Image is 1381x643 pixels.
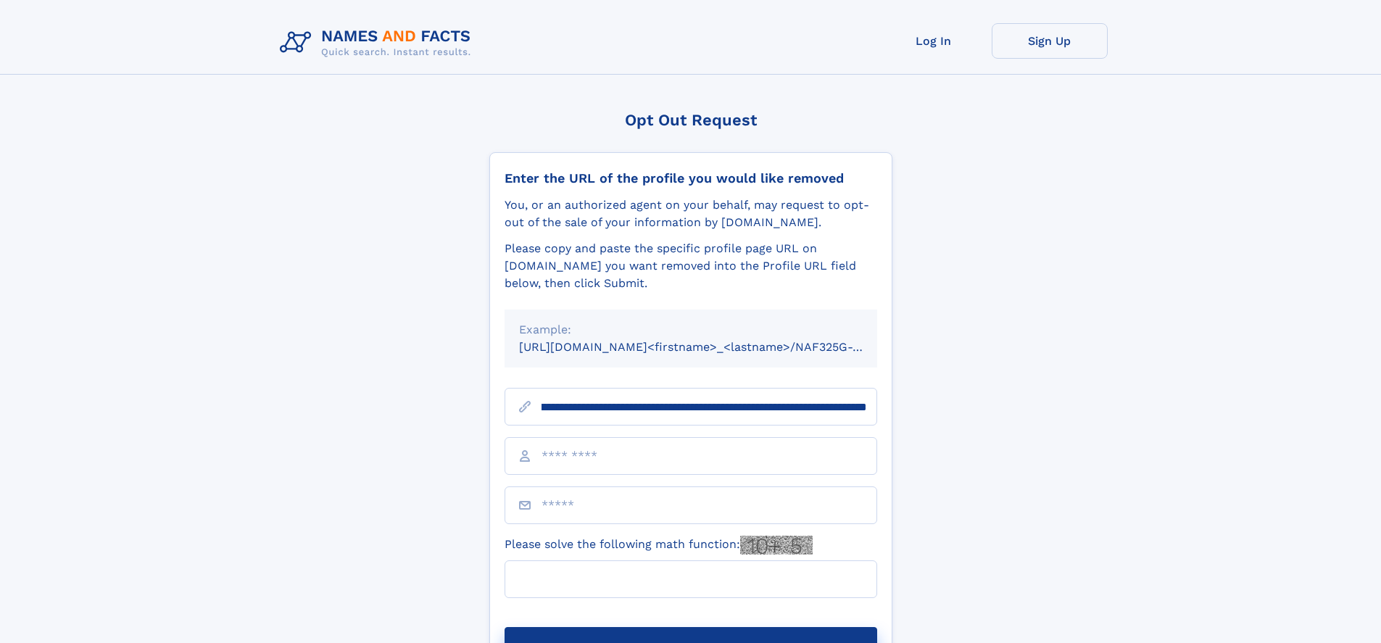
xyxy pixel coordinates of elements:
[992,23,1108,59] a: Sign Up
[274,23,483,62] img: Logo Names and Facts
[519,321,863,339] div: Example:
[489,111,892,129] div: Opt Out Request
[876,23,992,59] a: Log In
[519,340,905,354] small: [URL][DOMAIN_NAME]<firstname>_<lastname>/NAF325G-xxxxxxxx
[505,536,813,555] label: Please solve the following math function:
[505,196,877,231] div: You, or an authorized agent on your behalf, may request to opt-out of the sale of your informatio...
[505,170,877,186] div: Enter the URL of the profile you would like removed
[505,240,877,292] div: Please copy and paste the specific profile page URL on [DOMAIN_NAME] you want removed into the Pr...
